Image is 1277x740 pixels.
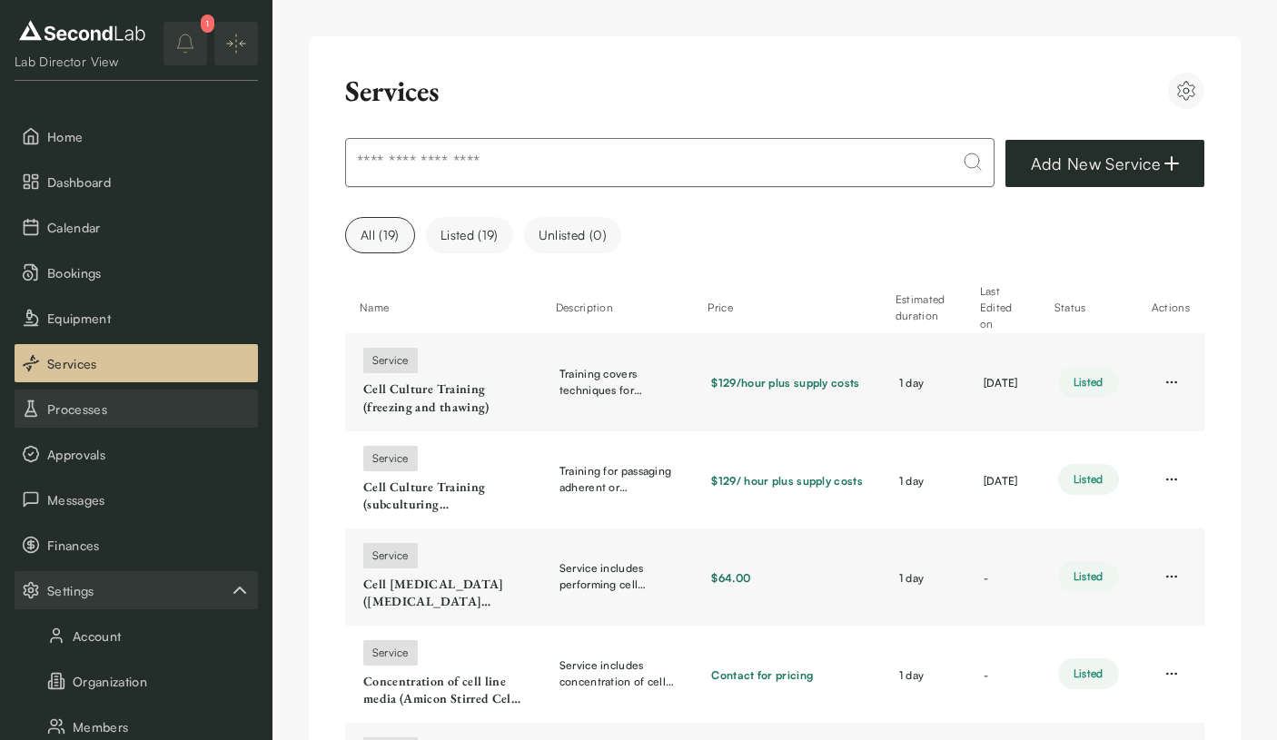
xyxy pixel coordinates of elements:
[47,309,251,328] span: Equipment
[201,15,214,33] div: 1
[15,571,258,609] div: Settings sub items
[15,571,258,609] button: Settings
[47,218,251,237] span: Calendar
[965,282,1040,333] th: Last Edited on
[214,22,258,65] button: Expand/Collapse sidebar
[47,354,251,373] span: Services
[15,617,258,655] button: Account
[47,490,251,509] span: Messages
[899,376,925,390] span: 1 day
[47,400,251,419] span: Processes
[559,657,676,690] span: Service includes concentration of cell line media using Amicon Stirred Cell concentration units.
[47,127,251,146] span: Home
[559,366,676,399] span: Training covers techniques for cryopreservation of cells and thawing cryopreserved cells
[15,53,150,71] div: Lab Director View
[15,480,258,518] button: Messages
[984,668,988,682] span: -
[363,446,418,471] div: service
[984,474,1018,488] span: [DATE]
[711,376,859,390] span: $129/hour plus supply costs
[345,73,440,109] h2: Services
[15,299,258,337] button: Equipment
[711,474,862,488] span: $129/ hour plus supply costs
[1005,140,1204,187] button: Add New Service
[15,390,258,428] button: Processes
[984,571,988,585] span: -
[15,253,258,291] button: Bookings
[1058,561,1119,592] div: Listed
[1058,464,1119,495] div: Listed
[426,217,513,253] button: listed
[363,576,523,611] a: Cell [MEDICAL_DATA] ([MEDICAL_DATA] staining on [PERSON_NAME] Vi-CELL BLU)
[15,662,258,700] button: Organization
[711,668,813,682] span: Contact for pricing
[15,208,258,246] button: Calendar
[363,348,418,373] div: service
[363,640,418,666] div: service
[1058,658,1119,689] div: Listed
[1152,300,1190,316] div: Actions
[524,217,621,253] button: unlisted
[899,668,925,682] span: 1 day
[899,474,925,488] span: 1 day
[899,571,925,585] span: 1 day
[1058,367,1119,398] div: Listed
[15,163,258,201] button: Dashboard
[363,479,523,514] a: Cell Culture Training (subculturing adherent/suspension lines)
[541,282,694,333] th: Description
[15,344,258,382] button: Services
[559,463,676,496] span: Training for passaging adherent or suspension cell lines (split ratios, counting cells, enzymatic...
[559,560,676,593] span: Service includes performing cell [MEDICAL_DATA] using [MEDICAL_DATA] staining on the [PERSON_NAME...
[363,673,523,708] a: Concentration of cell line media (Amicon Stirred Cell concentration units)
[15,16,150,45] img: logo
[363,543,418,568] div: service
[15,117,258,155] button: Home
[163,22,207,65] button: notifications
[47,263,251,282] span: Bookings
[881,282,965,333] th: Estimated duration
[15,526,258,564] button: Finances
[47,581,229,600] span: Settings
[1031,151,1161,176] span: Add New Service
[693,282,880,333] th: Price
[47,536,251,555] span: Finances
[363,380,523,416] a: Cell Culture Training (freezing and thawing)
[47,173,251,192] span: Dashboard
[1168,73,1204,109] a: Service settings
[345,282,541,333] th: Name
[15,435,258,473] button: Approvals
[1040,282,1137,333] th: Status
[984,376,1018,390] span: [DATE]
[345,217,415,253] button: all
[47,445,251,464] span: Approvals
[711,571,750,585] span: $64.00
